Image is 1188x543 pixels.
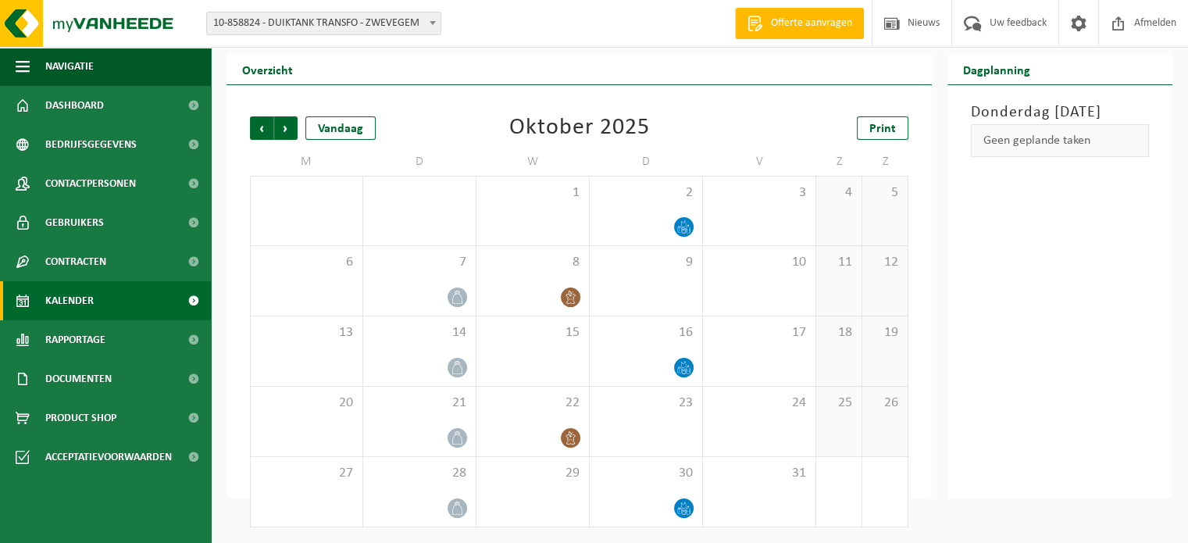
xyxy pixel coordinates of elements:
[45,242,106,281] span: Contracten
[824,184,854,202] span: 4
[484,184,581,202] span: 1
[227,54,309,84] h2: Overzicht
[870,395,900,412] span: 26
[857,116,908,140] a: Print
[598,254,694,271] span: 9
[206,12,441,35] span: 10-858824 - DUIKTANK TRANSFO - ZWEVEGEM
[207,13,441,34] span: 10-858824 - DUIKTANK TRANSFO - ZWEVEGEM
[259,324,355,341] span: 13
[371,465,468,482] span: 28
[816,148,862,176] td: Z
[484,395,581,412] span: 22
[711,184,808,202] span: 3
[598,324,694,341] span: 16
[509,116,650,140] div: Oktober 2025
[45,320,105,359] span: Rapportage
[45,203,104,242] span: Gebruikers
[824,395,854,412] span: 25
[971,124,1149,157] div: Geen geplande taken
[45,164,136,203] span: Contactpersonen
[598,395,694,412] span: 23
[598,465,694,482] span: 30
[45,438,172,477] span: Acceptatievoorwaarden
[870,184,900,202] span: 5
[259,395,355,412] span: 20
[363,148,476,176] td: D
[371,254,468,271] span: 7
[250,116,273,140] span: Vorige
[45,125,137,164] span: Bedrijfsgegevens
[590,148,703,176] td: D
[484,465,581,482] span: 29
[274,116,298,140] span: Volgende
[735,8,864,39] a: Offerte aanvragen
[870,324,900,341] span: 19
[947,54,1046,84] h2: Dagplanning
[598,184,694,202] span: 2
[45,359,112,398] span: Documenten
[870,254,900,271] span: 12
[484,324,581,341] span: 15
[371,395,468,412] span: 21
[45,281,94,320] span: Kalender
[711,395,808,412] span: 24
[824,254,854,271] span: 11
[711,254,808,271] span: 10
[711,465,808,482] span: 31
[971,101,1149,124] h3: Donderdag [DATE]
[476,148,590,176] td: W
[824,324,854,341] span: 18
[45,86,104,125] span: Dashboard
[869,123,896,135] span: Print
[305,116,376,140] div: Vandaag
[703,148,816,176] td: V
[862,148,908,176] td: Z
[484,254,581,271] span: 8
[711,324,808,341] span: 17
[45,398,116,438] span: Product Shop
[259,254,355,271] span: 6
[259,465,355,482] span: 27
[767,16,856,31] span: Offerte aanvragen
[250,148,363,176] td: M
[371,324,468,341] span: 14
[45,47,94,86] span: Navigatie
